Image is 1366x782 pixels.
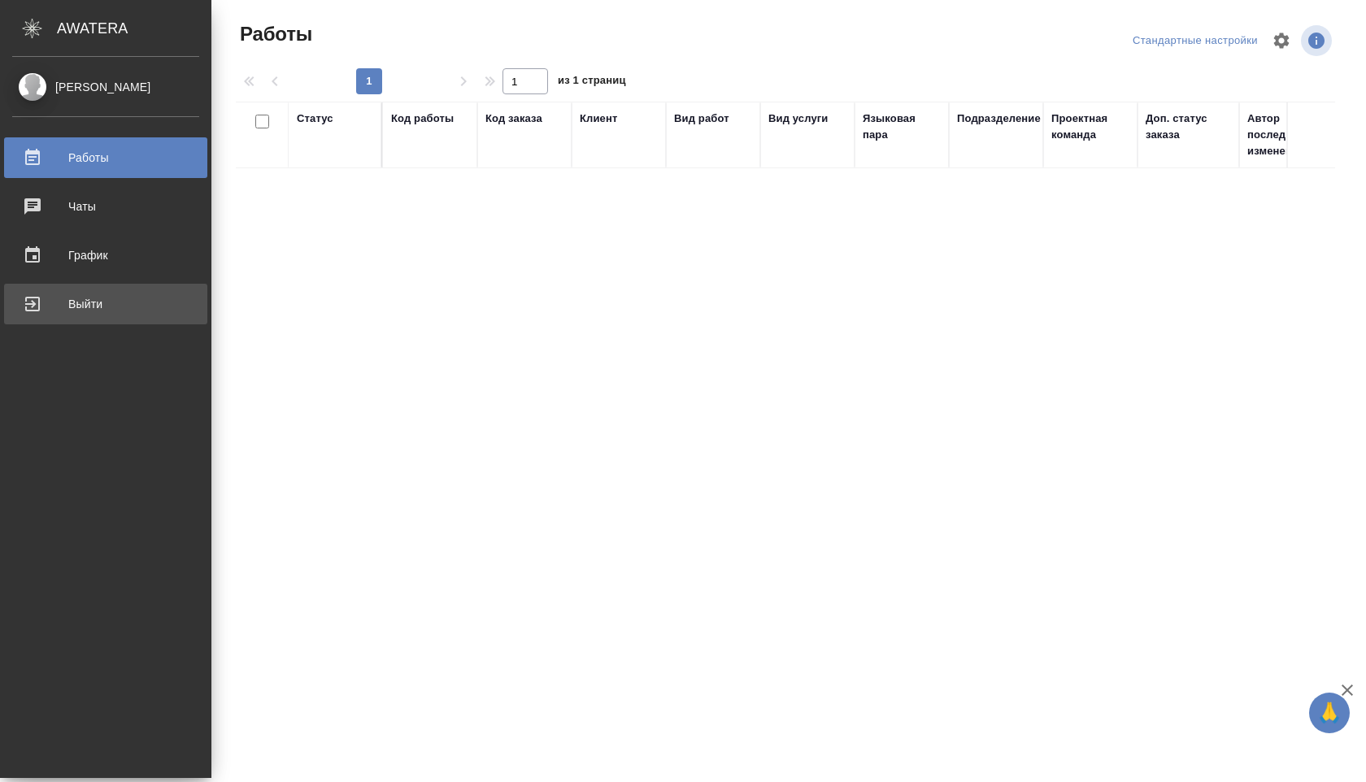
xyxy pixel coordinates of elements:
div: AWATERA [57,12,211,45]
span: Настроить таблицу [1262,21,1301,60]
span: из 1 страниц [558,71,626,94]
div: Языковая пара [863,111,941,143]
span: Работы [236,21,312,47]
div: Вид работ [674,111,729,127]
div: Код работы [391,111,454,127]
div: Подразделение [957,111,1041,127]
div: Вид услуги [768,111,829,127]
a: Чаты [4,186,207,227]
div: Клиент [580,111,617,127]
div: Работы [12,146,199,170]
div: Проектная команда [1051,111,1129,143]
div: Доп. статус заказа [1146,111,1231,143]
a: График [4,235,207,276]
a: Работы [4,137,207,178]
a: Выйти [4,284,207,324]
div: График [12,243,199,267]
span: Посмотреть информацию [1301,25,1335,56]
div: Выйти [12,292,199,316]
div: Автор последнего изменения [1247,111,1325,159]
div: Чаты [12,194,199,219]
span: 🙏 [1316,696,1343,730]
div: Код заказа [485,111,542,127]
button: 🙏 [1309,693,1350,733]
div: Статус [297,111,333,127]
div: split button [1129,28,1262,54]
div: [PERSON_NAME] [12,78,199,96]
